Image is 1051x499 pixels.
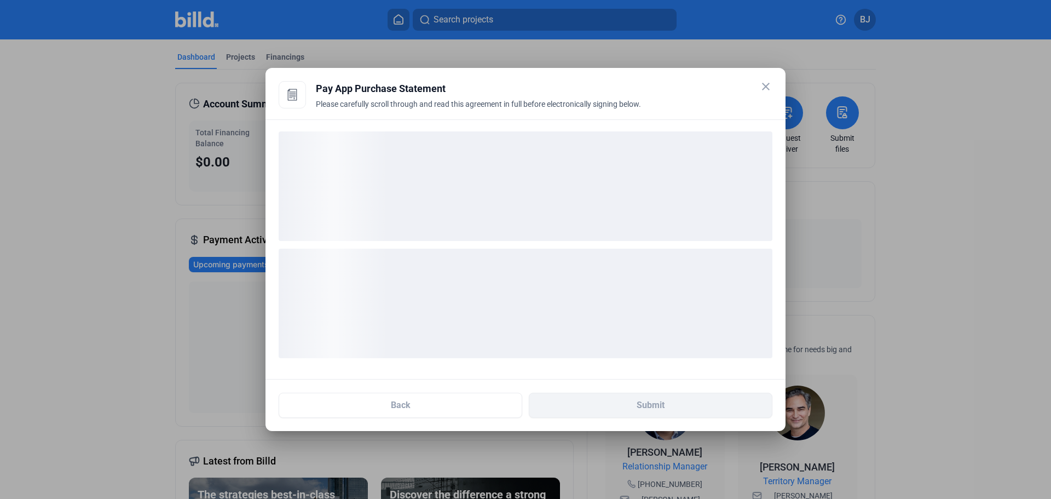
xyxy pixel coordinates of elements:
div: loading [279,131,772,241]
div: Please carefully scroll through and read this agreement in full before electronically signing below. [316,99,772,123]
div: loading [279,249,772,358]
button: Back [279,393,522,418]
div: Pay App Purchase Statement [316,81,772,96]
mat-icon: close [759,80,772,93]
button: Submit [529,393,772,418]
